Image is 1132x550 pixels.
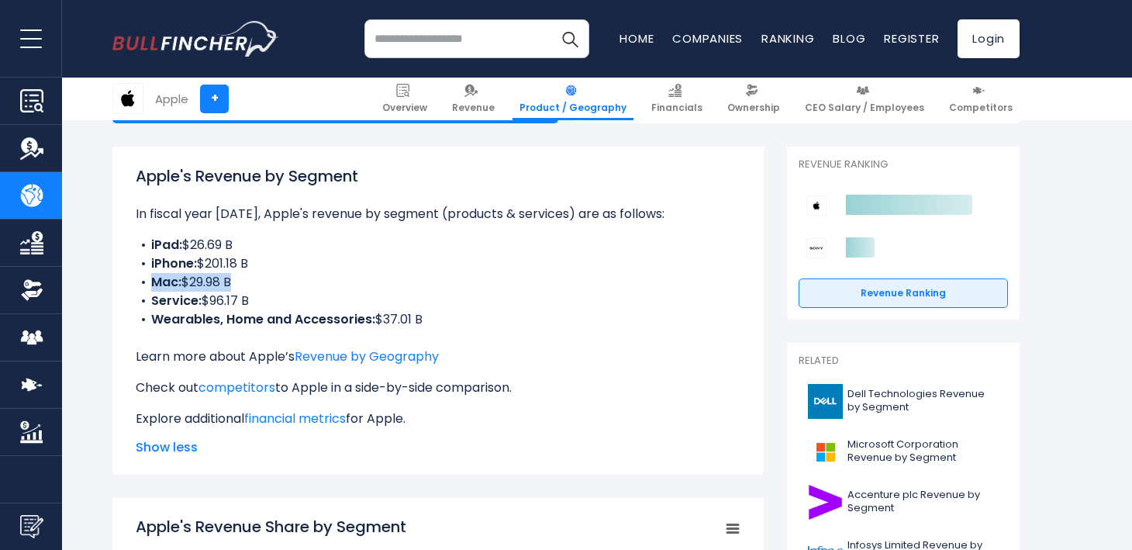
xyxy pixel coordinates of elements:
a: Competitors [942,78,1020,120]
li: $26.69 B [136,236,740,254]
a: competitors [198,379,275,396]
h1: Apple's Revenue by Segment [136,164,740,188]
a: Go to homepage [112,21,279,57]
span: Show less [136,438,740,457]
a: Blog [833,30,865,47]
a: financial metrics [244,410,346,427]
p: Related [799,355,1008,368]
li: $201.18 B [136,254,740,273]
a: Dell Technologies Revenue by Segment [799,380,1008,423]
img: bullfincher logo [112,21,279,57]
p: Check out to Apple in a side-by-side comparison. [136,379,740,397]
img: ACN logo [808,485,843,520]
tspan: Apple's Revenue Share by Segment [136,516,406,538]
a: Financials [644,78,709,120]
a: + [200,85,229,113]
a: Login [958,19,1020,58]
img: Sony Group Corporation competitors logo [806,238,827,258]
b: iPad: [151,236,182,254]
a: Revenue [445,78,502,120]
span: Dell Technologies Revenue by Segment [847,388,999,414]
a: Revenue Ranking [799,278,1008,308]
span: Competitors [949,102,1013,114]
a: CEO Salary / Employees [798,78,931,120]
li: $37.01 B [136,310,740,329]
a: Product / Geography [513,78,633,120]
b: Wearables, Home and Accessories: [151,310,375,328]
span: Overview [382,102,427,114]
img: MSFT logo [808,434,843,469]
a: Accenture plc Revenue by Segment [799,481,1008,524]
img: Apple competitors logo [806,195,827,216]
a: Ranking [761,30,814,47]
a: Register [884,30,939,47]
li: $96.17 B [136,292,740,310]
span: Revenue [452,102,495,114]
a: Companies [672,30,743,47]
b: iPhone: [151,254,197,272]
span: Accenture plc Revenue by Segment [847,489,999,515]
span: Microsoft Corporation Revenue by Segment [847,438,999,465]
span: CEO Salary / Employees [805,102,924,114]
img: DELL logo [808,384,843,419]
a: Home [619,30,654,47]
div: Apple [155,90,188,108]
p: In fiscal year [DATE], Apple's revenue by segment (products & services) are as follows: [136,205,740,223]
a: Microsoft Corporation Revenue by Segment [799,431,1008,473]
li: $29.98 B [136,273,740,292]
span: Ownership [727,102,780,114]
a: Overview [375,78,434,120]
p: Explore additional for Apple. [136,410,740,428]
p: Revenue Ranking [799,158,1008,171]
a: Revenue by Geography [295,348,439,365]
b: Service: [151,292,202,310]
img: AAPL logo [113,84,143,113]
b: Mac: [151,273,181,291]
img: Ownership [20,278,43,302]
a: Ownership [720,78,787,120]
button: Search [550,19,589,58]
p: Learn more about Apple’s [136,348,740,366]
span: Product / Geography [519,102,626,114]
span: Financials [651,102,702,114]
